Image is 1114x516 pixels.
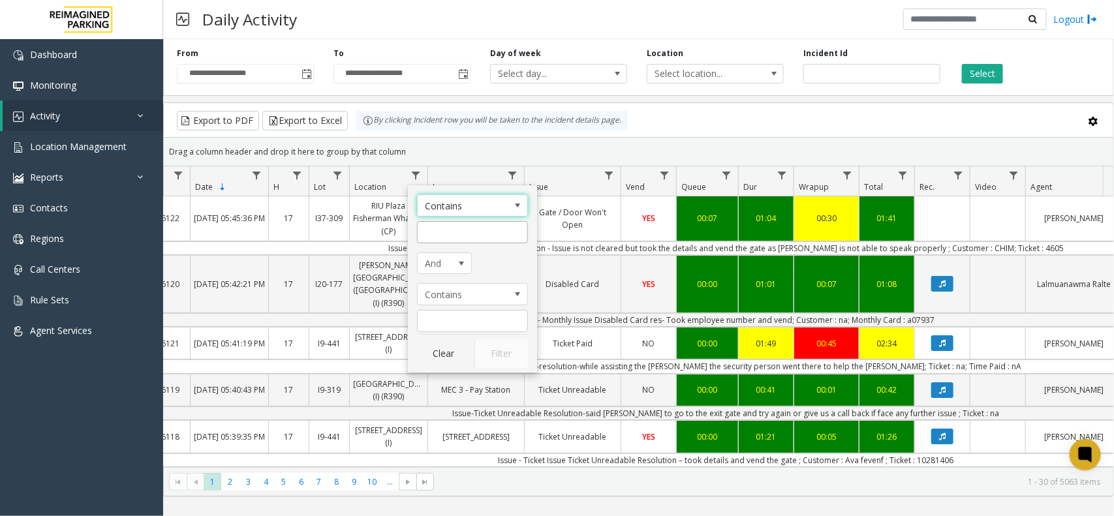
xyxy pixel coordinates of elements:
a: 17 [269,209,309,228]
span: Location Filter Logic [417,252,472,275]
span: Page 2 [221,473,239,491]
a: [DATE] 05:39:35 PM [191,427,268,446]
div: By clicking Incident row you will be taken to the incident details page. [356,111,628,130]
a: Issue Filter Menu [600,166,618,184]
label: Incident Id [803,48,848,59]
a: Video Filter Menu [1005,166,1023,184]
div: 00:00 [680,337,735,350]
a: YES [621,209,676,228]
a: I9-319 [309,380,349,399]
span: Rule Sets [30,294,69,306]
a: Gate / Door Won't Open [525,203,621,234]
img: 'icon' [13,326,23,337]
span: Page 10 [364,473,381,491]
span: Toggle popup [299,65,313,83]
a: Location Filter Menu [407,166,425,184]
a: [STREET_ADDRESS] (I) [350,421,427,452]
img: 'icon' [13,296,23,306]
span: Page 6 [292,473,310,491]
a: 00:42 [859,380,914,399]
span: H [273,181,279,192]
a: I9-441 [309,334,349,353]
span: NO [643,384,655,395]
div: 00:00 [680,278,735,290]
a: Total Filter Menu [894,166,912,184]
span: Location Filter Operators [417,194,528,217]
a: I37-309 [309,209,349,228]
a: [DATE] 05:41:19 PM [191,334,268,353]
div: 00:42 [863,384,911,396]
a: 17 [269,275,309,294]
div: 01:49 [742,337,790,350]
div: 00:00 [680,384,735,396]
a: MEC 3 - Pay Station [428,380,524,399]
a: 00:07 [677,209,738,228]
div: 01:21 [742,431,790,443]
span: Go to the next page [399,473,416,491]
span: Page 4 [257,473,275,491]
div: 00:41 [742,384,790,396]
a: 02:34 [859,334,914,353]
kendo-pager-info: 1 - 30 of 5063 items [442,476,1100,487]
span: Date [195,181,213,192]
span: Location Management [30,140,127,153]
div: Data table [164,166,1113,467]
a: 17 [269,334,309,353]
a: 01:08 [859,275,914,294]
span: Select day... [491,65,599,83]
a: [DATE] 05:40:43 PM [191,380,268,399]
a: I20-177 [309,275,349,294]
a: 01:04 [739,209,794,228]
a: 01:26 [859,427,914,446]
div: 01:26 [863,431,911,443]
label: From [177,48,198,59]
span: Page 9 [345,473,363,491]
span: Dur [743,181,757,192]
input: Location Filter [417,310,528,332]
span: Total [864,181,883,192]
a: 00:00 [677,427,738,446]
span: Regions [30,232,64,245]
span: YES [642,213,655,224]
span: Go to the next page [403,477,413,487]
h3: Daily Activity [196,3,303,35]
a: Ticket Unreadable [525,427,621,446]
a: I9-441 [309,427,349,446]
span: Call Centers [30,263,80,275]
span: Agent [1030,181,1052,192]
button: Export to Excel [262,111,348,130]
span: YES [642,279,655,290]
a: 00:45 [794,334,859,353]
a: 00:00 [677,334,738,353]
a: Wrapup Filter Menu [839,166,856,184]
a: Id Filter Menu [170,166,187,184]
button: Clear [417,339,471,368]
span: Agent Services [30,324,92,337]
a: Ticket Paid [525,334,621,353]
a: 00:05 [794,427,859,446]
input: Location Filter [417,221,528,243]
a: 17 [269,380,309,399]
span: Page 11 [381,473,399,491]
img: 'icon' [13,50,23,61]
div: 01:01 [742,278,790,290]
div: 00:00 [680,431,735,443]
div: 01:04 [742,212,790,224]
button: Select [962,64,1003,83]
a: 4096120 [138,275,190,294]
span: Contacts [30,202,68,214]
span: Lane [433,181,450,192]
a: Lot Filter Menu [329,166,347,184]
a: 00:00 [677,275,738,294]
a: Vend Filter Menu [656,166,673,184]
span: Location [354,181,386,192]
span: Dashboard [30,48,77,61]
a: 4096119 [138,380,190,399]
a: 4096118 [138,427,190,446]
a: Lane Filter Menu [504,166,521,184]
a: Disabled Card [525,275,621,294]
span: Location Filter Operators [417,283,528,305]
img: pageIcon [176,3,189,35]
label: Location [647,48,683,59]
a: 4096121 [138,334,190,353]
